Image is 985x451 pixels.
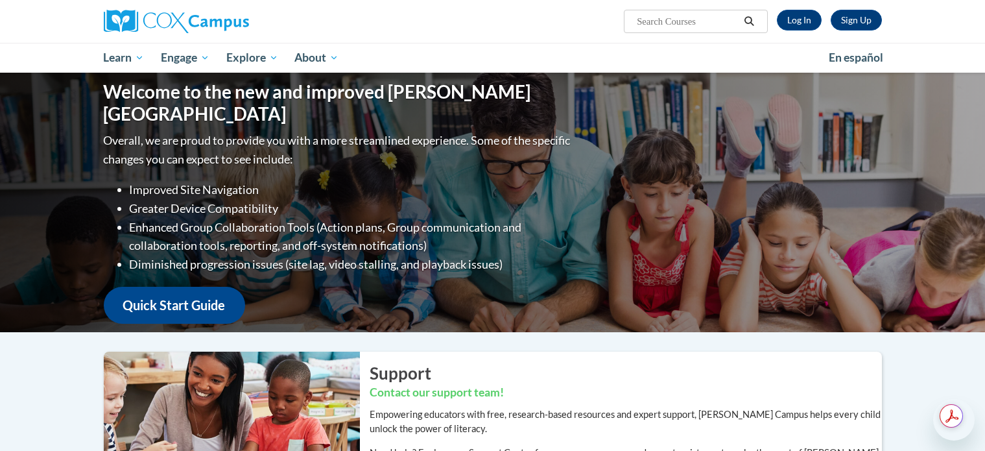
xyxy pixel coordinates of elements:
[152,43,218,73] a: Engage
[95,43,153,73] a: Learn
[103,50,144,66] span: Learn
[294,50,338,66] span: About
[370,361,882,385] h2: Support
[130,255,574,274] li: Diminished progression issues (site lag, video stalling, and playback issues)
[130,180,574,199] li: Improved Site Navigation
[218,43,287,73] a: Explore
[739,14,759,29] button: Search
[635,14,739,29] input: Search Courses
[161,50,209,66] span: Engage
[777,10,822,30] a: Log In
[226,50,278,66] span: Explore
[104,81,574,125] h1: Welcome to the new and improved [PERSON_NAME][GEOGRAPHIC_DATA]
[820,44,892,71] a: En español
[370,408,882,436] p: Empowering educators with free, research-based resources and expert support, [PERSON_NAME] Campus...
[743,17,755,27] i: 
[104,10,350,33] a: Cox Campus
[829,51,883,64] span: En español
[831,10,882,30] a: Register
[130,199,574,218] li: Greater Device Compatibility
[933,399,975,441] iframe: Button to launch messaging window
[370,385,882,401] h3: Contact our support team!
[130,218,574,256] li: Enhanced Group Collaboration Tools (Action plans, Group communication and collaboration tools, re...
[104,287,245,324] a: Quick Start Guide
[286,43,347,73] a: About
[104,131,574,169] p: Overall, we are proud to provide you with a more streamlined experience. Some of the specific cha...
[104,10,249,33] img: Cox Campus
[84,43,901,73] div: Main menu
